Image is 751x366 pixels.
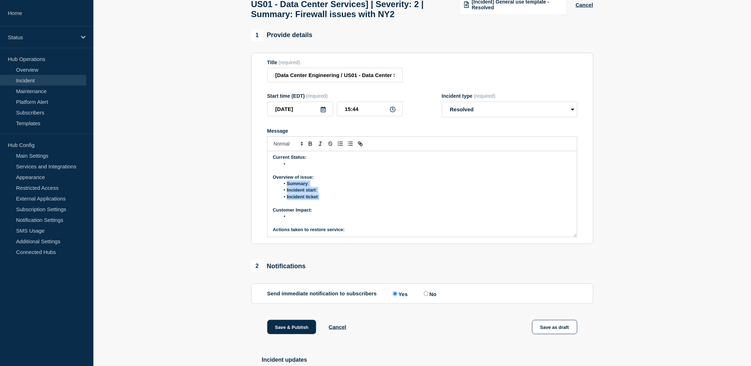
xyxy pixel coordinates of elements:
[267,68,403,82] input: Title
[273,174,314,180] strong: Overview of issue:
[391,290,408,297] label: Yes
[393,291,397,296] input: Yes
[464,1,469,8] img: template icon
[271,139,305,148] span: Font size
[280,194,572,200] li: :
[474,93,496,99] span: (required)
[287,194,318,199] strong: Incident ticket
[267,93,403,99] div: Start time (EDT)
[305,139,315,148] button: Toggle bold text
[424,291,428,296] input: No
[422,290,437,297] label: No
[576,2,593,8] button: Cancel
[251,29,263,41] span: 1
[329,324,346,330] button: Cancel
[273,154,307,160] strong: Current Status:
[267,320,317,334] button: Save & Publish
[268,151,577,237] div: Message
[355,139,365,148] button: Toggle link
[262,357,593,363] h2: Incident updates
[442,102,577,117] select: Incident type
[279,60,300,65] span: (required)
[280,181,572,187] li: :
[325,139,335,148] button: Toggle strikethrough text
[280,187,572,193] li: :
[8,34,76,40] p: Status
[532,320,577,334] button: Save as draft
[251,260,306,272] div: Notifications
[267,102,333,116] input: YYYY-MM-DD
[251,260,263,272] span: 2
[273,207,313,213] strong: Customer Impact:
[287,181,308,186] strong: Summary
[315,139,325,148] button: Toggle italic text
[267,128,577,134] div: Message
[306,93,328,99] span: (required)
[273,227,345,232] strong: Actions taken to restore service:
[267,60,403,65] div: Title
[287,187,316,193] strong: Incident start
[335,139,345,148] button: Toggle ordered list
[267,290,577,297] div: Send immediate notification to subscribers
[345,139,355,148] button: Toggle bulleted list
[442,93,577,99] div: Incident type
[337,102,403,116] input: HH:MM
[267,290,377,297] p: Send immediate notification to subscribers
[251,29,313,41] div: Provide details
